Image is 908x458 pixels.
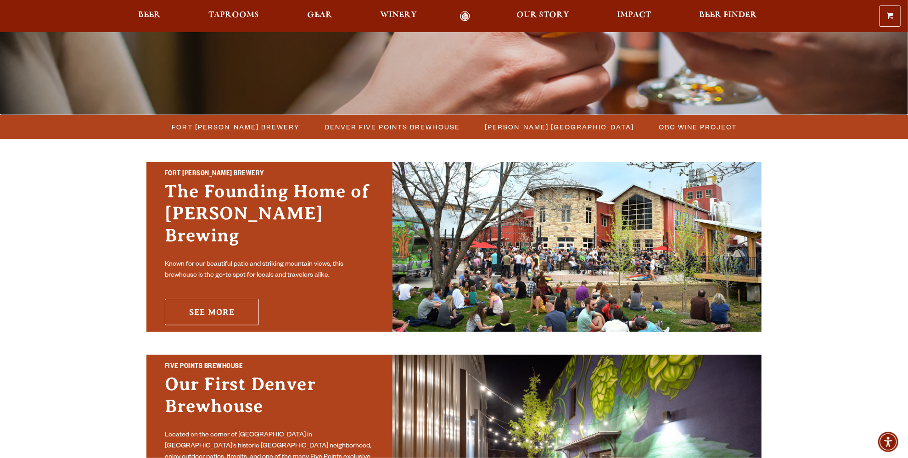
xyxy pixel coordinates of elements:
[208,11,259,19] span: Taprooms
[617,11,651,19] span: Impact
[699,11,757,19] span: Beer Finder
[693,11,763,22] a: Beer Finder
[516,11,569,19] span: Our Story
[448,11,482,22] a: Odell Home
[132,11,167,22] a: Beer
[307,11,332,19] span: Gear
[165,168,374,180] h2: Fort [PERSON_NAME] Brewery
[380,11,417,19] span: Winery
[319,120,465,134] a: Denver Five Points Brewhouse
[510,11,575,22] a: Our Story
[172,120,300,134] span: Fort [PERSON_NAME] Brewery
[480,120,639,134] a: [PERSON_NAME] [GEOGRAPHIC_DATA]
[165,361,374,373] h2: Five Points Brewhouse
[654,120,742,134] a: OBC Wine Project
[878,432,898,452] div: Accessibility Menu
[485,120,634,134] span: [PERSON_NAME] [GEOGRAPHIC_DATA]
[374,11,423,22] a: Winery
[611,11,657,22] a: Impact
[138,11,161,19] span: Beer
[325,120,460,134] span: Denver Five Points Brewhouse
[301,11,338,22] a: Gear
[659,120,737,134] span: OBC Wine Project
[165,373,374,426] h3: Our First Denver Brewhouse
[165,299,259,325] a: See More
[165,180,374,256] h3: The Founding Home of [PERSON_NAME] Brewing
[392,162,762,332] img: Fort Collins Brewery & Taproom'
[202,11,265,22] a: Taprooms
[167,120,305,134] a: Fort [PERSON_NAME] Brewery
[165,259,374,281] p: Known for our beautiful patio and striking mountain views, this brewhouse is the go-to spot for l...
